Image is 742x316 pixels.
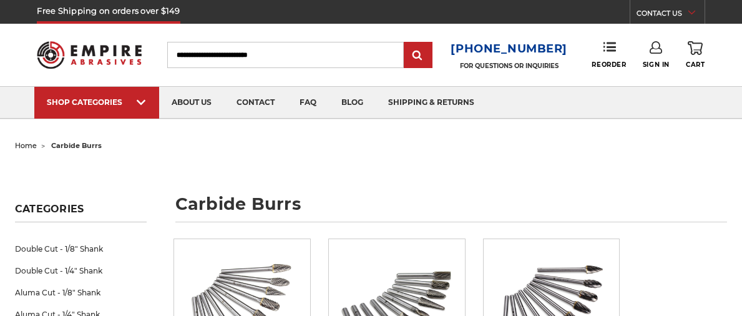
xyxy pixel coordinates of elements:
[15,260,147,282] a: Double Cut - 1/4" Shank
[224,87,287,119] a: contact
[592,61,626,69] span: Reorder
[15,141,37,150] a: home
[637,6,705,24] a: CONTACT US
[47,97,147,107] div: SHOP CATEGORIES
[15,238,147,260] a: Double Cut - 1/8" Shank
[15,282,147,304] a: Aluma Cut - 1/8" Shank
[37,34,142,76] img: Empire Abrasives
[159,87,224,119] a: about us
[686,41,705,69] a: Cart
[686,61,705,69] span: Cart
[643,61,670,69] span: Sign In
[287,87,329,119] a: faq
[592,41,626,68] a: Reorder
[175,195,727,222] h1: carbide burrs
[451,40,567,58] a: [PHONE_NUMBER]
[329,87,376,119] a: blog
[376,87,487,119] a: shipping & returns
[406,43,431,68] input: Submit
[15,203,147,222] h5: Categories
[451,62,567,70] p: FOR QUESTIONS OR INQUIRIES
[51,141,102,150] span: carbide burrs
